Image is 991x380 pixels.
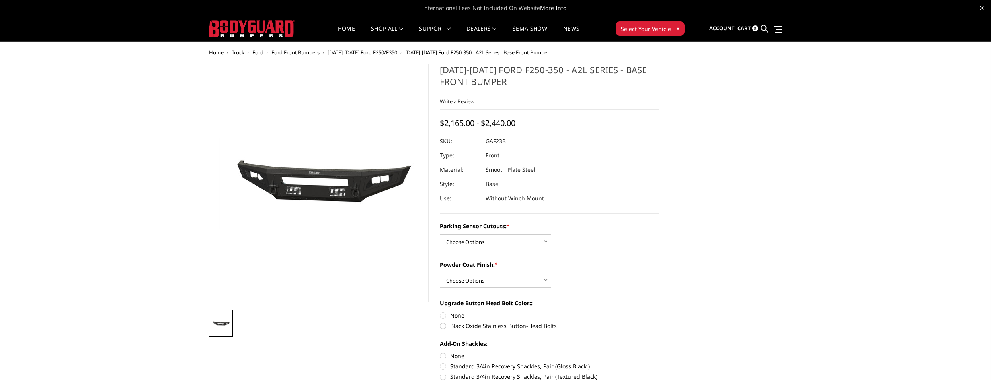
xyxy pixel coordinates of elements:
span: ▾ [677,24,679,33]
a: Write a Review [440,98,474,105]
span: $2,165.00 - $2,440.00 [440,118,515,128]
a: Truck [232,49,244,56]
span: Account [709,25,735,32]
span: Select Your Vehicle [621,25,671,33]
a: SEMA Show [513,26,547,41]
h1: [DATE]-[DATE] Ford F250-350 - A2L Series - Base Front Bumper [440,64,659,93]
button: Select Your Vehicle [616,21,685,36]
label: Parking Sensor Cutouts: [440,222,659,230]
span: [DATE]-[DATE] Ford F250-350 - A2L Series - Base Front Bumper [405,49,549,56]
a: Support [419,26,451,41]
a: Ford [252,49,263,56]
a: shop all [371,26,403,41]
a: Dealers [466,26,497,41]
label: Powder Coat Finish: [440,260,659,269]
label: None [440,352,659,360]
dd: Base [486,177,498,191]
img: 2023-2025 Ford F250-350 - A2L Series - Base Front Bumper [211,319,230,328]
a: [DATE]-[DATE] Ford F250/F350 [328,49,397,56]
dd: Without Winch Mount [486,191,544,206]
span: 0 [752,25,758,31]
dd: GAF23B [486,134,506,148]
a: 2023-2025 Ford F250-350 - A2L Series - Base Front Bumper [209,64,429,302]
a: News [563,26,579,41]
a: More Info [540,4,566,12]
dd: Smooth Plate Steel [486,163,535,177]
dt: SKU: [440,134,480,148]
label: Black Oxide Stainless Button-Head Bolts [440,322,659,330]
a: Cart 0 [737,18,758,39]
dt: Type: [440,148,480,163]
dt: Material: [440,163,480,177]
label: Add-On Shackles: [440,339,659,348]
img: BODYGUARD BUMPERS [209,20,295,37]
label: Upgrade Button Head Bolt Color:: [440,299,659,307]
a: Home [338,26,355,41]
a: Ford Front Bumpers [271,49,320,56]
a: Account [709,18,735,39]
span: Cart [737,25,751,32]
dd: Front [486,148,499,163]
a: Home [209,49,224,56]
dt: Style: [440,177,480,191]
dt: Use: [440,191,480,206]
label: None [440,311,659,320]
label: Standard 3/4in Recovery Shackles, Pair (Gloss Black ) [440,362,659,370]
